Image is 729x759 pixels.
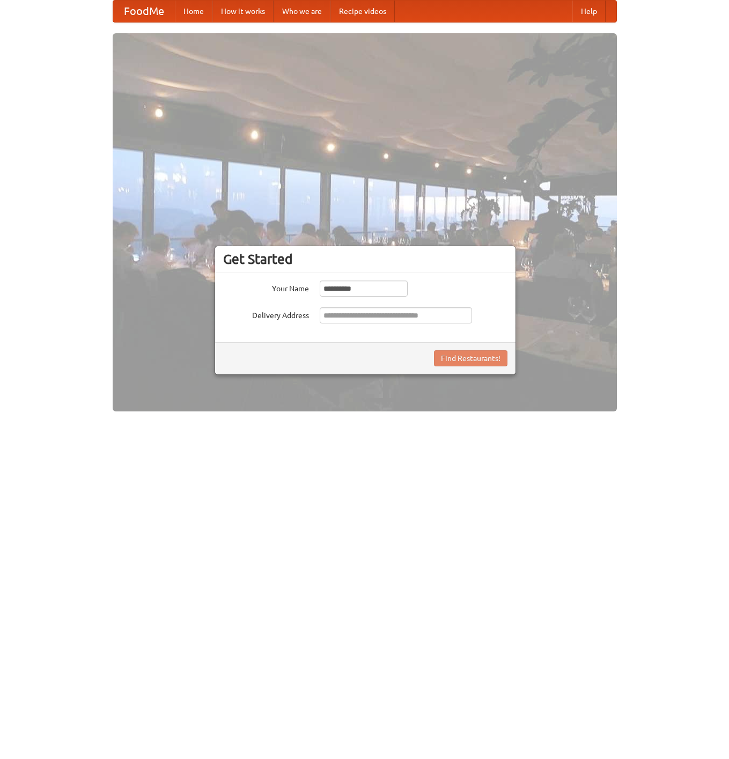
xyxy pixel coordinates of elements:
[175,1,212,22] a: Home
[223,307,309,321] label: Delivery Address
[223,251,507,267] h3: Get Started
[572,1,606,22] a: Help
[274,1,330,22] a: Who we are
[223,281,309,294] label: Your Name
[212,1,274,22] a: How it works
[434,350,507,366] button: Find Restaurants!
[330,1,395,22] a: Recipe videos
[113,1,175,22] a: FoodMe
